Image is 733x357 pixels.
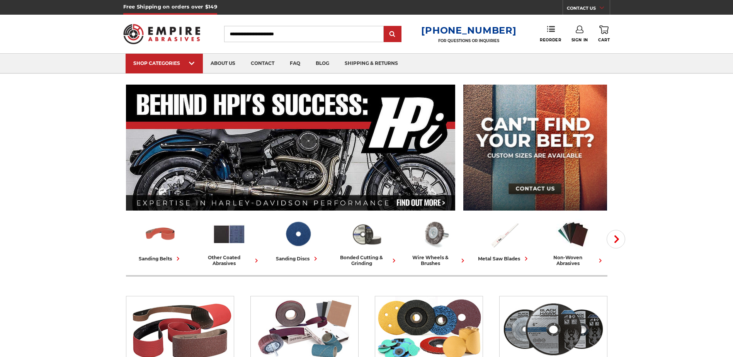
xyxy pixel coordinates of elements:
a: faq [282,54,308,73]
div: SHOP CATEGORIES [133,60,195,66]
img: Banner for an interview featuring Horsepower Inc who makes Harley performance upgrades featured o... [126,85,456,211]
a: bonded cutting & grinding [335,218,398,266]
a: non-woven abrasives [542,218,604,266]
button: Next [607,230,625,248]
div: other coated abrasives [198,255,260,266]
a: Cart [598,25,610,42]
img: promo banner for custom belts. [463,85,607,211]
img: Metal Saw Blades [487,218,521,251]
div: bonded cutting & grinding [335,255,398,266]
a: other coated abrasives [198,218,260,266]
img: Other Coated Abrasives [212,218,246,251]
a: contact [243,54,282,73]
div: sanding discs [276,255,320,263]
span: Reorder [540,37,561,42]
a: blog [308,54,337,73]
img: Wire Wheels & Brushes [418,218,452,251]
a: [PHONE_NUMBER] [421,25,516,36]
img: Sanding Discs [281,218,315,251]
span: Sign In [571,37,588,42]
img: Empire Abrasives [123,19,201,49]
img: Sanding Belts [143,218,177,251]
a: Reorder [540,25,561,42]
a: CONTACT US [567,4,610,15]
div: metal saw blades [478,255,530,263]
a: metal saw blades [473,218,536,263]
a: shipping & returns [337,54,406,73]
img: Non-woven Abrasives [556,218,590,251]
div: non-woven abrasives [542,255,604,266]
a: sanding belts [129,218,192,263]
a: about us [203,54,243,73]
input: Submit [385,27,400,42]
span: Cart [598,37,610,42]
img: Bonded Cutting & Grinding [350,218,384,251]
a: sanding discs [267,218,329,263]
div: wire wheels & brushes [404,255,467,266]
p: FOR QUESTIONS OR INQUIRIES [421,38,516,43]
div: sanding belts [139,255,182,263]
a: wire wheels & brushes [404,218,467,266]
